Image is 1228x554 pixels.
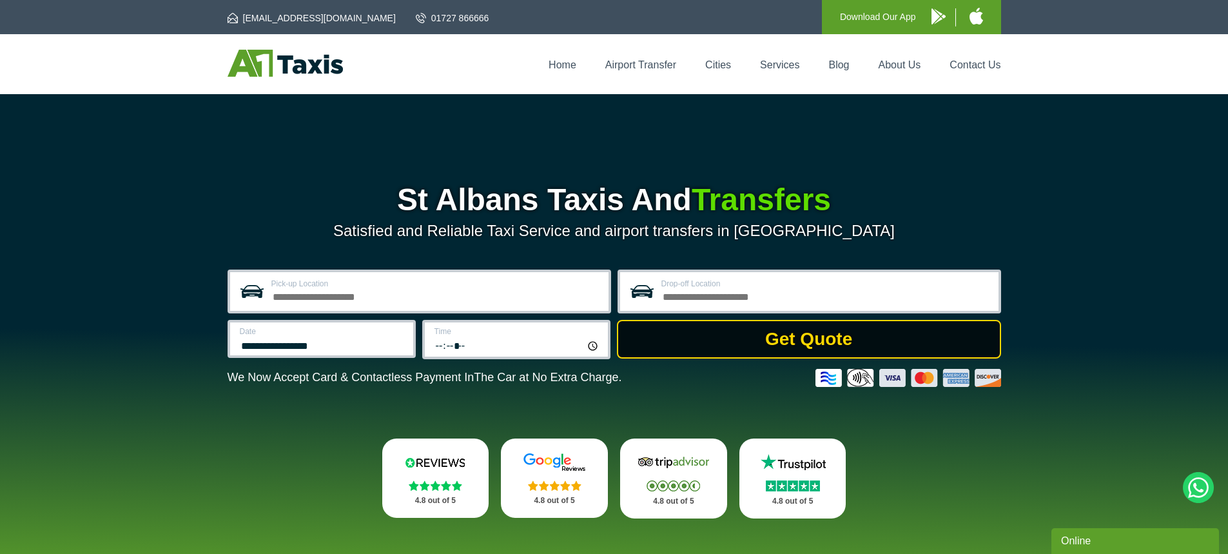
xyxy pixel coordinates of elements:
img: A1 Taxis Android App [931,8,946,25]
a: Blog [828,59,849,70]
button: Get Quote [617,320,1001,359]
p: We Now Accept Card & Contactless Payment In [228,371,622,384]
a: Contact Us [950,59,1000,70]
label: Date [240,328,405,335]
img: Stars [647,480,700,491]
a: Reviews.io Stars 4.8 out of 5 [382,439,489,518]
p: 4.8 out of 5 [754,493,832,509]
img: Trustpilot [754,453,832,472]
img: Reviews.io [396,453,474,472]
label: Pick-up Location [271,280,601,288]
img: Tripadvisor [635,453,712,472]
label: Drop-off Location [661,280,991,288]
span: The Car at No Extra Charge. [474,371,621,384]
a: [EMAIL_ADDRESS][DOMAIN_NAME] [228,12,396,25]
img: Stars [409,480,462,491]
p: 4.8 out of 5 [396,493,475,509]
p: 4.8 out of 5 [515,493,594,509]
iframe: chat widget [1051,526,1222,554]
a: Google Stars 4.8 out of 5 [501,439,608,518]
img: Stars [528,480,581,491]
a: Trustpilot Stars 4.8 out of 5 [739,439,846,519]
label: Time [434,328,600,335]
img: Credit And Debit Cards [815,369,1001,387]
a: Tripadvisor Stars 4.8 out of 5 [620,439,727,519]
a: Services [760,59,799,70]
a: Airport Transfer [605,59,676,70]
img: A1 Taxis St Albans LTD [228,50,343,77]
p: Download Our App [840,9,916,25]
p: 4.8 out of 5 [634,493,713,509]
a: Cities [705,59,731,70]
a: About Us [879,59,921,70]
h1: St Albans Taxis And [228,184,1001,215]
p: Satisfied and Reliable Taxi Service and airport transfers in [GEOGRAPHIC_DATA] [228,222,1001,240]
a: 01727 866666 [416,12,489,25]
img: A1 Taxis iPhone App [970,8,983,25]
span: Transfers [692,183,831,217]
a: Home [549,59,576,70]
img: Google [516,453,593,472]
img: Stars [766,480,820,491]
